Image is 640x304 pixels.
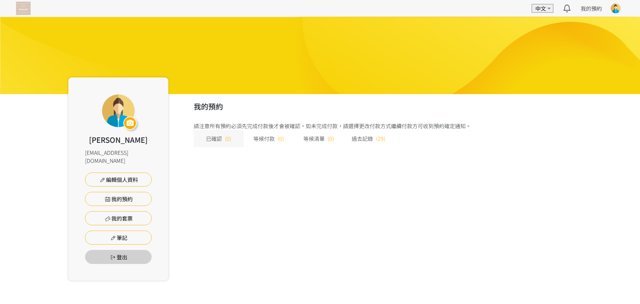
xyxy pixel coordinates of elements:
[278,134,284,142] span: (0)
[194,122,572,147] div: 請注意所有預約必須先完成付款後才會被確認。如未完成付款，請選擇更改付款方式繼續付款方可收到預約確定通知。
[206,134,222,142] span: 已確認
[581,4,602,12] a: 我的預約
[253,134,275,142] span: 等候付款
[328,134,334,142] span: (0)
[85,211,152,225] a: 我的套票
[194,101,572,112] h2: 我的預約
[85,148,152,165] div: [EMAIL_ADDRESS][DOMAIN_NAME]
[225,134,231,142] span: (0)
[352,134,373,142] span: 過去記錄
[85,192,152,206] a: 我的預約
[303,134,325,142] span: 等候清單
[376,134,385,142] span: (29)
[85,231,152,245] a: 筆記
[16,2,31,15] img: T57dtJh47iSJKDtQ57dN6xVUMYY2M0XQuGF02OI4.png
[85,250,152,264] button: 登出
[85,173,152,187] a: 編輯個人資料
[89,134,148,145] div: [PERSON_NAME]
